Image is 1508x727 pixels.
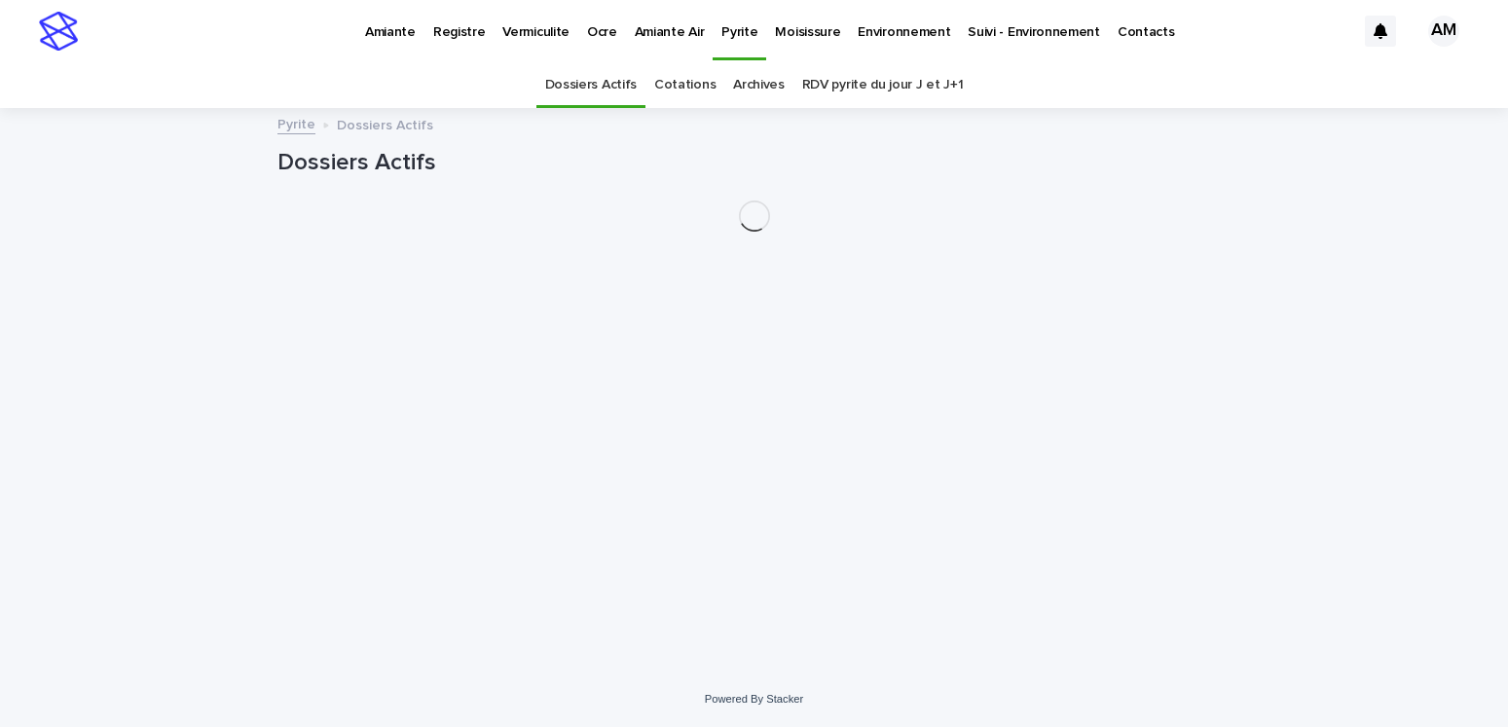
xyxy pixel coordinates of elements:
a: Powered By Stacker [705,693,803,705]
h1: Dossiers Actifs [277,149,1232,177]
img: stacker-logo-s-only.png [39,12,78,51]
div: AM [1428,16,1459,47]
p: Dossiers Actifs [337,113,433,134]
a: Dossiers Actifs [545,62,637,108]
a: Archives [733,62,785,108]
a: Cotations [654,62,716,108]
a: Pyrite [277,112,315,134]
a: RDV pyrite du jour J et J+1 [802,62,964,108]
